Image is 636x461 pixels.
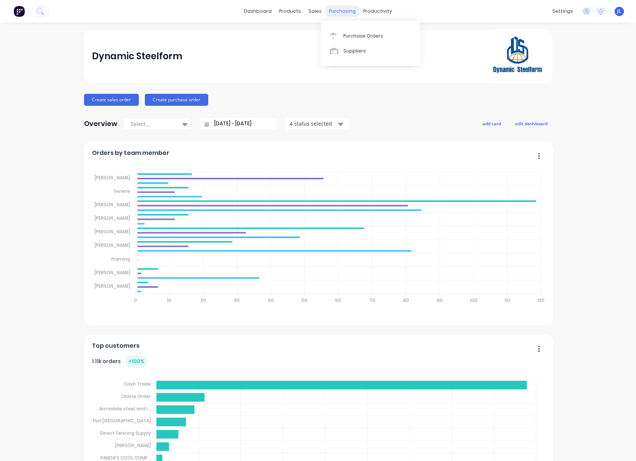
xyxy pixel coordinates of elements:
[115,442,151,449] tspan: [PERSON_NAME]
[549,6,577,17] div: settings
[504,297,510,303] tspan: 110
[301,297,307,303] tspan: 50
[92,341,140,350] span: Top customers
[403,297,409,303] tspan: 80
[617,8,621,15] span: JL
[240,6,275,17] a: dashboard
[124,381,151,387] tspan: Cash Trade
[234,297,240,303] tspan: 30
[478,119,506,128] button: add card
[95,228,130,235] tspan: [PERSON_NAME]
[121,393,151,399] tspan: Online Order
[95,242,130,248] tspan: [PERSON_NAME]
[84,94,139,106] button: Create sales order
[335,297,341,303] tspan: 60
[321,44,420,59] a: Suppliers
[95,215,130,221] tspan: [PERSON_NAME]
[167,297,171,303] tspan: 10
[369,297,375,303] tspan: 70
[145,94,208,106] button: Create purchase order
[321,28,420,43] a: Purchase Orders
[101,455,151,461] tspan: PANDA'S COOL COMF...
[74,417,151,424] tspan: Granny Flat [GEOGRAPHIC_DATA]
[437,297,443,303] tspan: 90
[510,119,552,128] button: edit dashboard
[95,283,130,289] tspan: [PERSON_NAME]
[359,6,396,17] div: productivity
[95,174,130,181] tspan: [PERSON_NAME]
[275,6,305,17] div: products
[470,297,477,303] tspan: 100
[268,297,274,303] tspan: 40
[92,149,169,158] span: Orders by team member
[95,201,130,208] tspan: [PERSON_NAME]
[325,6,359,17] div: purchasing
[125,355,147,368] div: + 100 %
[286,118,349,129] button: 4 status selected
[290,120,337,128] div: 4 status selected
[305,6,325,17] div: sales
[100,430,151,436] tspan: Direct Fencing Supply
[14,6,25,17] img: Factory
[492,29,544,83] img: Dynamic Steelform
[111,255,130,262] tspan: framing
[95,269,130,276] tspan: [PERSON_NAME]
[114,188,130,194] tspan: Serene
[99,405,151,411] tspan: Armadale steel and I...
[92,49,182,64] div: Dynamic Steelform
[200,297,206,303] tspan: 20
[84,116,117,131] div: Overview
[134,297,137,303] tspan: 0
[538,297,545,303] tspan: 120
[343,48,366,54] div: Suppliers
[92,355,147,368] div: 1.11k orders
[343,33,383,39] div: Purchase Orders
